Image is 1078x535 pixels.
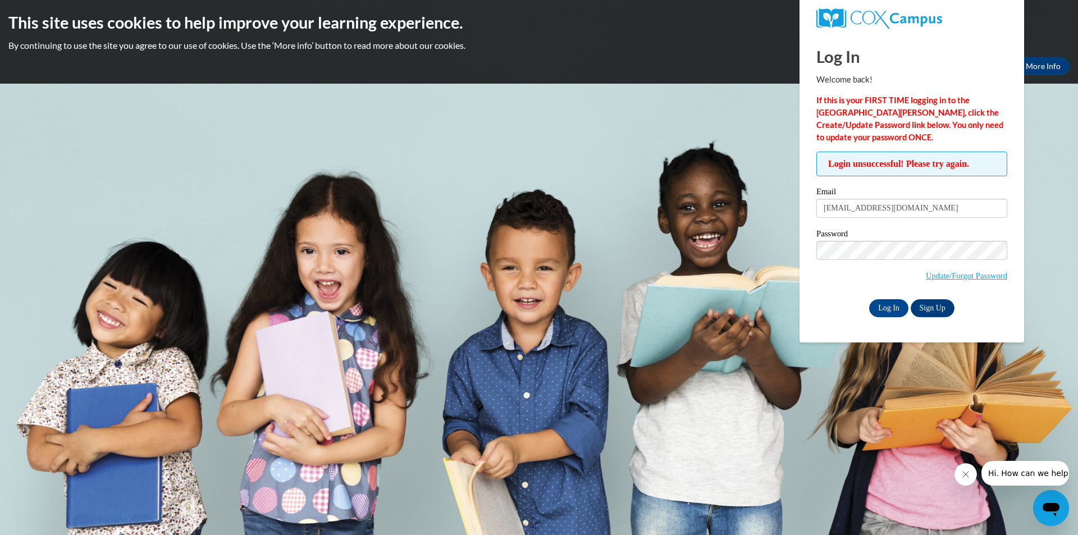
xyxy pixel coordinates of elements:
[816,152,1007,176] span: Login unsuccessful! Please try again.
[1017,57,1070,75] a: More Info
[816,188,1007,199] label: Email
[869,299,908,317] input: Log In
[8,11,1070,34] h2: This site uses cookies to help improve your learning experience.
[7,8,91,17] span: Hi. How can we help?
[981,461,1069,486] iframe: Message from company
[911,299,954,317] a: Sign Up
[954,463,977,486] iframe: Close message
[816,74,1007,86] p: Welcome back!
[926,271,1007,280] a: Update/Forgot Password
[8,39,1070,52] p: By continuing to use the site you agree to our use of cookies. Use the ‘More info’ button to read...
[816,8,942,29] img: COX Campus
[816,95,1003,142] strong: If this is your FIRST TIME logging in to the [GEOGRAPHIC_DATA][PERSON_NAME], click the Create/Upd...
[816,230,1007,241] label: Password
[816,8,1007,29] a: COX Campus
[816,45,1007,68] h1: Log In
[1033,490,1069,526] iframe: Button to launch messaging window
